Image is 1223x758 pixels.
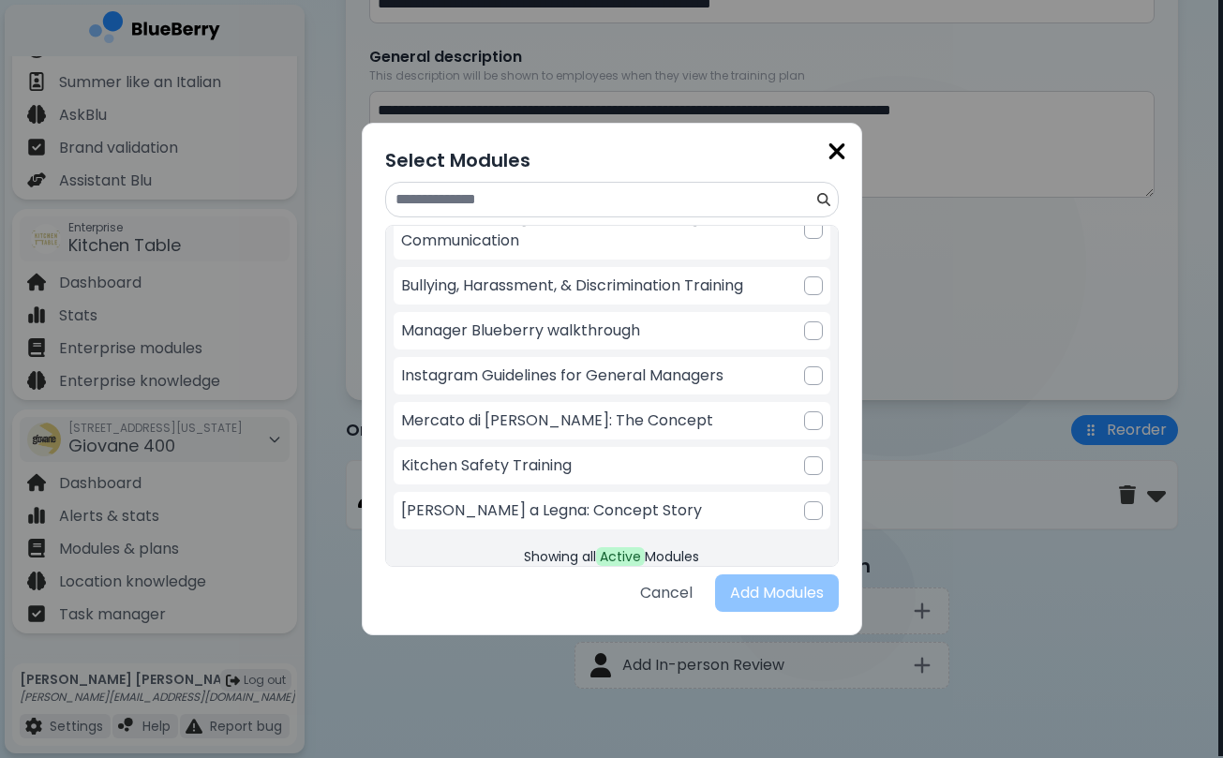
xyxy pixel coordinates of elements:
p: [PERSON_NAME] a Legna: Concept Story [401,499,702,522]
img: close icon [828,139,846,164]
p: Kitchen Safety Training [401,454,572,477]
p: Instagram Guidelines for General Managers [401,364,723,387]
p: Manager Blueberry walkthrough [401,320,640,342]
p: Summer Like an [DEMOGRAPHIC_DATA] - Team Communication [401,207,804,252]
button: Add Modules [715,574,839,612]
img: search icon [817,193,830,206]
h2: Select Modules [385,146,530,174]
p: Showing all Modules [394,548,830,565]
span: Active [596,547,645,566]
p: Mercato di [PERSON_NAME]: The Concept [401,409,713,432]
button: Cancel [625,574,708,612]
p: Bullying, Harassment, & Discrimination Training [401,275,743,297]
